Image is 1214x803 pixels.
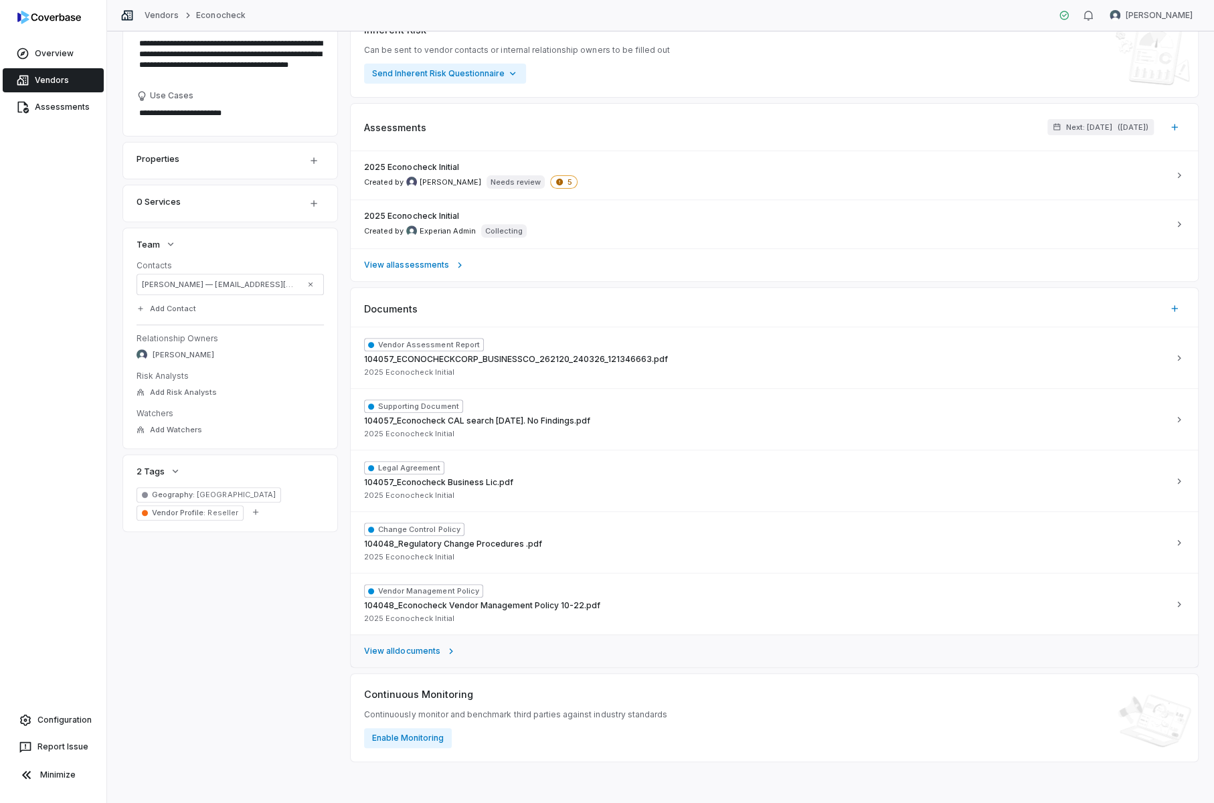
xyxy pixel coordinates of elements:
span: Legal Agreement [364,461,444,474]
dt: Relationship Owners [137,333,324,344]
span: Add Watchers [150,425,202,435]
span: Documents [364,302,418,316]
a: Assessments [3,95,104,119]
span: [GEOGRAPHIC_DATA] [195,490,276,499]
span: Change Control Policy [364,523,464,536]
p: Needs review [491,177,541,187]
img: Philip Woolley avatar [1110,10,1120,21]
button: Vendor Assessment Report104057_ECONOCHECKCORP_BUSINESSCO_262120_240326_121346663.pdf2025 Econoche... [351,327,1198,388]
a: Vendors [145,10,179,21]
a: View allassessments [351,248,1198,281]
button: Enable Monitoring [364,728,452,748]
span: 104057_ECONOCHECKCORP_BUSINESSCO_262120_240326_121346663.pdf [364,354,668,365]
textarea: Use Cases [137,104,324,122]
textarea: Description [137,34,324,85]
span: [PERSON_NAME] [153,350,214,360]
a: View alldocuments [351,634,1198,667]
button: 2 Tags [133,459,185,483]
a: Econocheck [196,10,245,21]
span: Assessments [364,120,426,135]
span: 2025 Econocheck Initial [364,211,459,221]
button: Report Issue [5,735,101,759]
span: [PERSON_NAME] [1126,10,1193,21]
span: View all assessments [364,260,449,270]
dt: Contacts [137,260,324,271]
span: Use Cases [150,90,193,101]
span: Reseller [205,508,238,517]
span: Vendor Profile : [152,508,205,517]
img: logo-D7KZi-bG.svg [17,11,81,24]
button: Add Contact [133,296,200,321]
span: Experian Admin [420,226,476,236]
a: 2025 Econocheck InitialCreated by Carol Najera avatar[PERSON_NAME]Needs review5 [351,151,1198,199]
button: Send Inherent Risk Questionnaire [364,64,526,84]
span: View all documents [364,646,440,656]
span: 2025 Econocheck Initial [364,552,454,562]
button: Philip Woolley avatar[PERSON_NAME] [1102,5,1201,25]
span: Team [137,238,160,250]
span: ( [DATE] ) [1118,122,1148,132]
span: Created by [364,226,476,236]
a: Vendors [3,68,104,92]
span: Add Risk Analysts [150,387,217,397]
a: 2025 Econocheck InitialCreated by Experian Admin avatarExperian AdminCollecting [351,199,1198,248]
span: 5 [550,175,578,189]
span: Supporting Document [364,399,463,413]
span: 2025 Econocheck Initial [364,490,454,501]
img: Carol Najera avatar [406,177,417,187]
a: Overview [3,41,104,66]
button: Supporting Document104057_Econocheck CAL search [DATE]. No Findings.pdf2025 Econocheck Initial [351,388,1198,450]
p: Collecting [485,226,523,236]
button: Change Control Policy104048_Regulatory Change Procedures .pdf2025 Econocheck Initial [351,511,1198,573]
button: Team [133,232,180,256]
dt: Watchers [137,408,324,419]
img: Experian Admin avatar [406,226,417,236]
span: Geography : [152,490,195,499]
button: Next: [DATE]([DATE]) [1047,119,1154,135]
span: 104048_Regulatory Change Procedures .pdf [364,539,542,549]
span: 2025 Econocheck Initial [364,614,454,624]
span: Vendor Assessment Report [364,338,484,351]
span: Created by [364,177,481,187]
span: 2025 Econocheck Initial [364,429,454,439]
span: 2 Tags [137,465,165,477]
span: Continuous Monitoring [364,687,473,701]
span: 104048_Econocheck Vendor Management Policy 10-22.pdf [364,600,600,611]
span: Can be sent to vendor contacts or internal relationship owners to be filled out [364,45,670,56]
span: 104057_Econocheck Business Lic.pdf [364,477,513,488]
span: Continuously monitor and benchmark third parties against industry standards [364,709,667,720]
button: Minimize [5,762,101,788]
span: Vendor Management Policy [364,584,483,598]
span: 2025 Econocheck Initial [364,162,459,173]
button: Legal Agreement104057_Econocheck Business Lic.pdf2025 Econocheck Initial [351,450,1198,511]
span: Next: [DATE] [1066,122,1112,132]
span: [PERSON_NAME] — [EMAIL_ADDRESS][DOMAIN_NAME] [142,279,298,290]
span: [PERSON_NAME] [420,177,481,187]
span: 2025 Econocheck Initial [364,367,454,377]
dt: Risk Analysts [137,371,324,381]
span: 104057_Econocheck CAL search [DATE]. No Findings.pdf [364,416,590,426]
a: Configuration [5,708,101,732]
button: Vendor Management Policy104048_Econocheck Vendor Management Policy 10-22.pdf2025 Econocheck Initial [351,573,1198,634]
img: Tara Green avatar [137,349,147,360]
